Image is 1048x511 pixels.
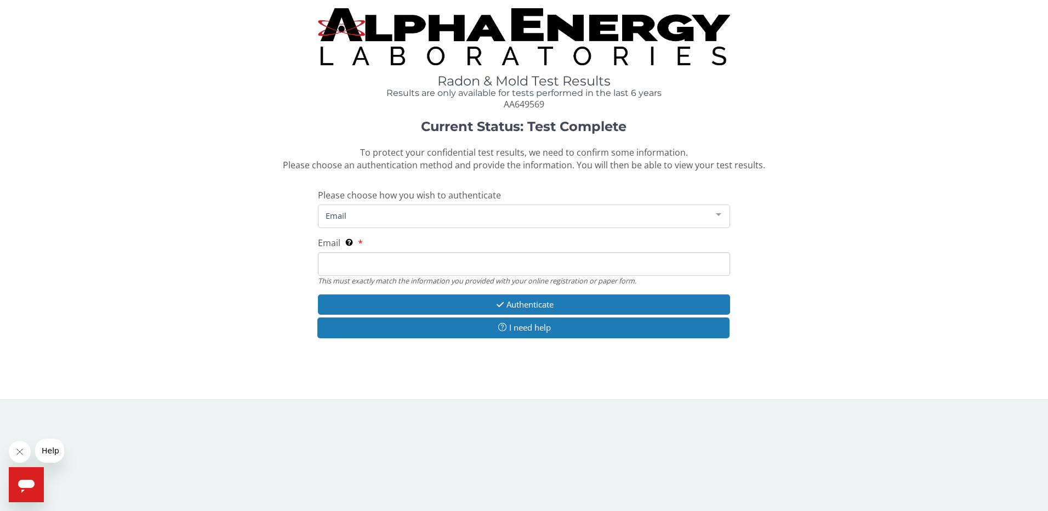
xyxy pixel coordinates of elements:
div: This must exactly match the information you provided with your online registration or paper form. [318,276,731,286]
iframe: Close message [9,441,31,463]
span: To protect your confidential test results, we need to confirm some information. Please choose an ... [283,146,765,171]
span: Email [323,209,708,222]
img: TightCrop.jpg [318,8,731,65]
span: AA649569 [504,98,544,110]
span: Email [318,237,340,249]
span: Please choose how you wish to authenticate [318,189,501,201]
iframe: Message from company [35,439,64,463]
button: Authenticate [318,294,731,315]
h4: Results are only available for tests performed in the last 6 years [318,88,731,98]
strong: Current Status: Test Complete [421,118,626,134]
h1: Radon & Mold Test Results [318,74,731,88]
iframe: Button to launch messaging window [9,467,44,502]
button: I need help [317,317,730,338]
